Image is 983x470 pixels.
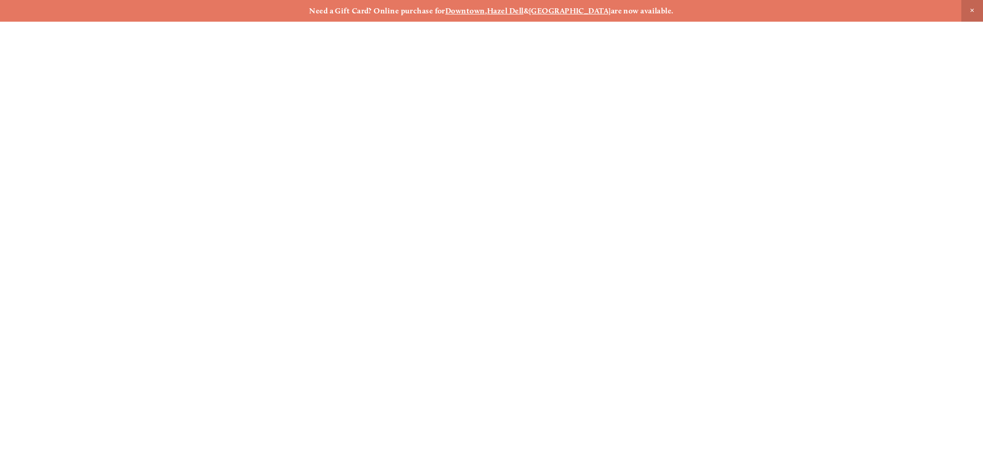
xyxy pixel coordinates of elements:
[524,6,529,15] strong: &
[611,6,674,15] strong: are now available.
[529,6,611,15] a: [GEOGRAPHIC_DATA]
[487,6,524,15] a: Hazel Dell
[485,6,487,15] strong: ,
[445,6,485,15] a: Downtown
[309,6,445,15] strong: Need a Gift Card? Online purchase for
